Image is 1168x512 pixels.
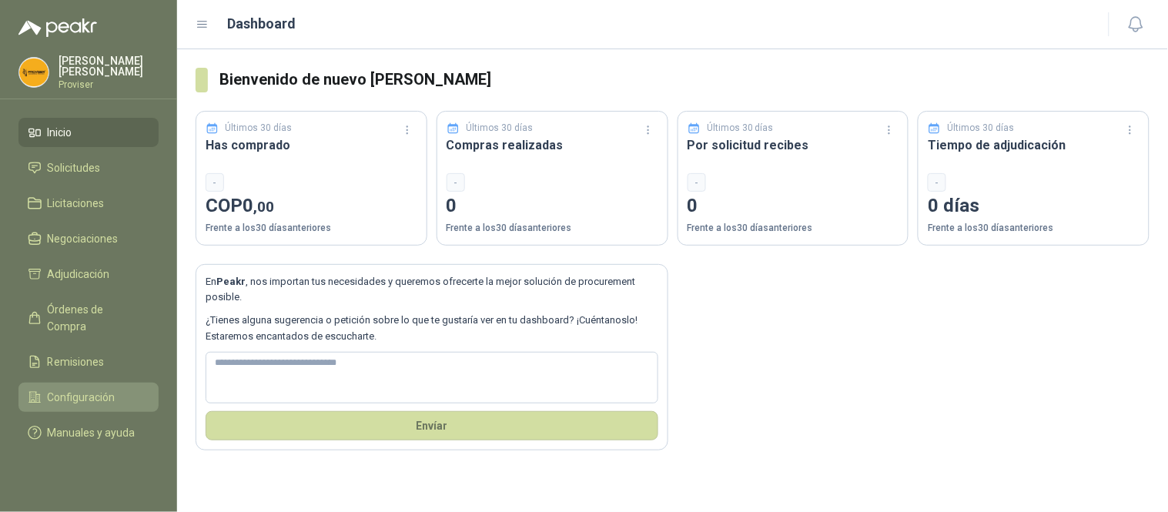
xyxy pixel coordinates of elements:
span: Remisiones [48,353,105,370]
h3: Has comprado [206,136,417,155]
p: Últimos 30 días [226,121,293,136]
h1: Dashboard [228,13,296,35]
p: Proviser [59,80,159,89]
span: Inicio [48,124,72,141]
p: 0 [447,192,658,221]
p: 0 días [928,192,1140,221]
p: Últimos 30 días [707,121,774,136]
span: Adjudicación [48,266,110,283]
a: Órdenes de Compra [18,295,159,341]
h3: Tiempo de adjudicación [928,136,1140,155]
h3: Compras realizadas [447,136,658,155]
p: En , nos importan tus necesidades y queremos ofrecerte la mejor solución de procurement posible. [206,274,658,306]
span: ,00 [253,198,274,216]
a: Solicitudes [18,153,159,182]
p: ¿Tienes alguna sugerencia o petición sobre lo que te gustaría ver en tu dashboard? ¡Cuéntanoslo! ... [206,313,658,344]
span: 0 [243,195,274,216]
p: Últimos 30 días [466,121,533,136]
p: 0 [688,192,899,221]
p: Frente a los 30 días anteriores [688,221,899,236]
span: Licitaciones [48,195,105,212]
a: Configuración [18,383,159,412]
p: Frente a los 30 días anteriores [928,221,1140,236]
p: Últimos 30 días [948,121,1015,136]
a: Inicio [18,118,159,147]
p: COP [206,192,417,221]
img: Company Logo [19,58,49,87]
span: Órdenes de Compra [48,301,144,335]
a: Licitaciones [18,189,159,218]
p: Frente a los 30 días anteriores [447,221,658,236]
span: Manuales y ayuda [48,424,136,441]
a: Remisiones [18,347,159,376]
span: Solicitudes [48,159,101,176]
span: Configuración [48,389,115,406]
h3: Bienvenido de nuevo [PERSON_NAME] [220,68,1150,92]
span: Negociaciones [48,230,119,247]
a: Negociaciones [18,224,159,253]
a: Manuales y ayuda [18,418,159,447]
div: - [206,173,224,192]
a: Adjudicación [18,259,159,289]
p: [PERSON_NAME] [PERSON_NAME] [59,55,159,77]
img: Logo peakr [18,18,97,37]
p: Frente a los 30 días anteriores [206,221,417,236]
h3: Por solicitud recibes [688,136,899,155]
div: - [928,173,946,192]
b: Peakr [216,276,246,287]
div: - [447,173,465,192]
button: Envíar [206,411,658,440]
div: - [688,173,706,192]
